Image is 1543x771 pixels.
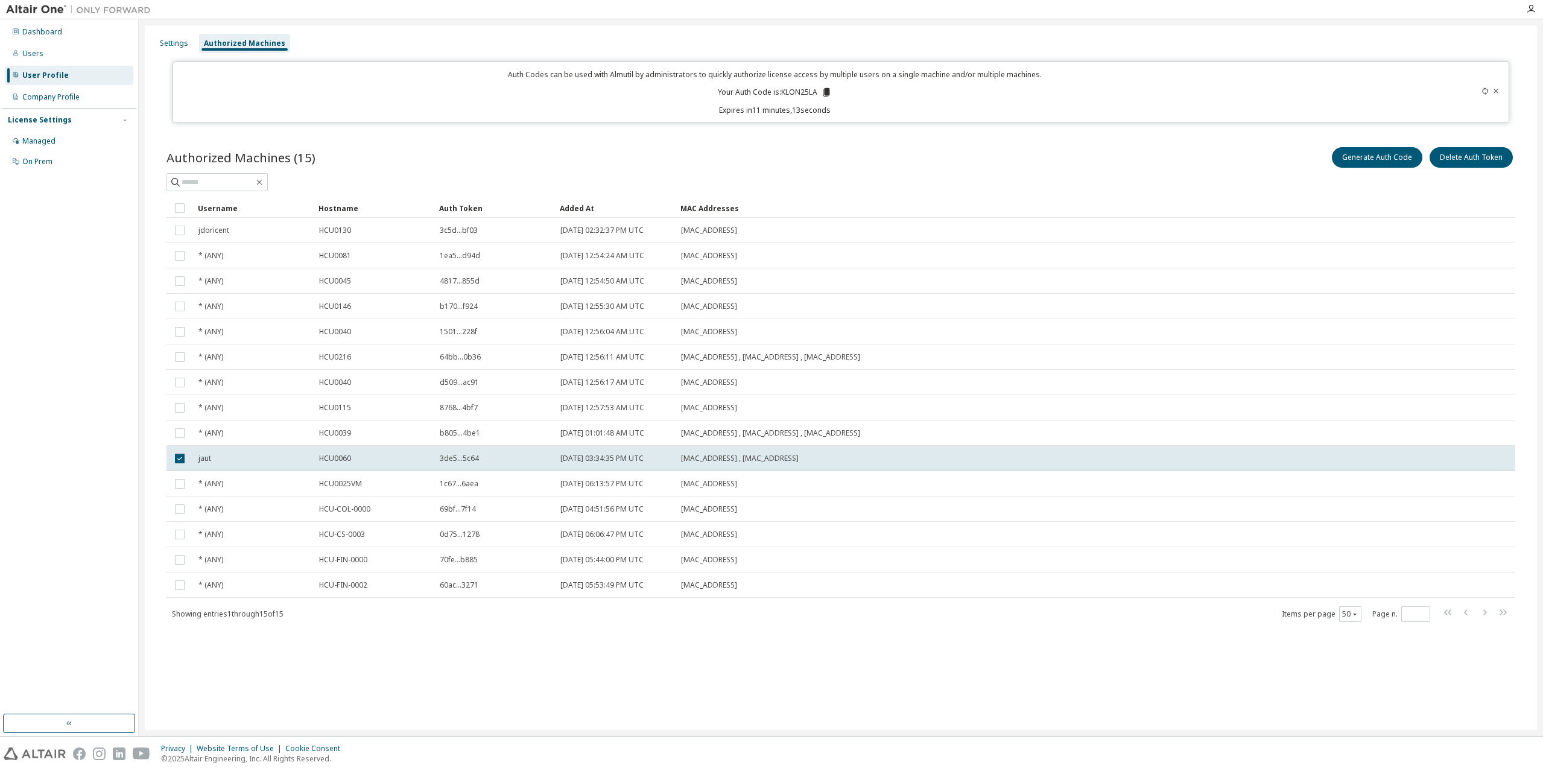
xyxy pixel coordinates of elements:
[198,378,223,387] span: * (ANY)
[22,157,52,167] div: On Prem
[198,276,223,286] span: * (ANY)
[560,403,644,413] span: [DATE] 12:57:53 AM UTC
[560,327,644,337] span: [DATE] 12:56:04 AM UTC
[319,555,367,565] span: HCU-FIN-0000
[319,352,351,362] span: HCU0216
[560,276,644,286] span: [DATE] 12:54:50 AM UTC
[198,454,211,463] span: jaut
[198,226,229,235] span: jdoricent
[172,609,284,619] span: Showing entries 1 through 15 of 15
[560,378,644,387] span: [DATE] 12:56:17 AM UTC
[198,198,309,218] div: Username
[440,580,478,590] span: 60ac...3271
[22,49,43,59] div: Users
[319,302,351,311] span: HCU0146
[166,149,315,166] span: Authorized Machines (15)
[161,754,347,764] p: © 2025 Altair Engineering, Inc. All Rights Reserved.
[180,105,1369,115] p: Expires in 11 minutes, 13 seconds
[560,504,644,514] span: [DATE] 04:51:56 PM UTC
[319,504,370,514] span: HCU-COL-0000
[319,403,351,413] span: HCU0115
[681,302,737,311] span: [MAC_ADDRESS]
[22,71,69,80] div: User Profile
[113,747,125,760] img: linkedin.svg
[560,454,644,463] span: [DATE] 03:34:35 PM UTC
[180,69,1369,80] p: Auth Codes can be used with Almutil by administrators to quickly authorize license access by mult...
[285,744,347,754] div: Cookie Consent
[319,251,351,261] span: HCU0081
[198,428,223,438] span: * (ANY)
[161,744,197,754] div: Privacy
[198,555,223,565] span: * (ANY)
[681,555,737,565] span: [MAC_ADDRESS]
[198,504,223,514] span: * (ANY)
[681,530,737,539] span: [MAC_ADDRESS]
[560,555,644,565] span: [DATE] 05:44:00 PM UTC
[198,327,223,337] span: * (ANY)
[22,92,80,102] div: Company Profile
[440,352,481,362] span: 64bb...0b36
[319,454,351,463] span: HCU0060
[681,352,860,362] span: [MAC_ADDRESS] , [MAC_ADDRESS] , [MAC_ADDRESS]
[681,580,737,590] span: [MAC_ADDRESS]
[440,555,478,565] span: 70fe...b885
[198,403,223,413] span: * (ANY)
[440,428,480,438] span: b805...4be1
[440,454,479,463] span: 3de5...5c64
[198,251,223,261] span: * (ANY)
[681,251,737,261] span: [MAC_ADDRESS]
[440,226,478,235] span: 3c5d...bf03
[680,198,1389,218] div: MAC Addresses
[440,530,480,539] span: 0d75...1278
[439,198,550,218] div: Auth Token
[198,302,223,311] span: * (ANY)
[681,226,737,235] span: [MAC_ADDRESS]
[198,479,223,489] span: * (ANY)
[1282,606,1361,622] span: Items per page
[1332,147,1422,168] button: Generate Auth Code
[440,251,480,261] span: 1ea5...d94d
[1430,147,1513,168] button: Delete Auth Token
[204,39,285,48] div: Authorized Machines
[560,198,671,218] div: Added At
[440,276,480,286] span: 4817...855d
[198,530,223,539] span: * (ANY)
[681,378,737,387] span: [MAC_ADDRESS]
[319,276,351,286] span: HCU0045
[22,27,62,37] div: Dashboard
[4,747,66,760] img: altair_logo.svg
[681,454,799,463] span: [MAC_ADDRESS] , [MAC_ADDRESS]
[319,378,351,387] span: HCU0040
[319,428,351,438] span: HCU0039
[1342,609,1358,619] button: 50
[440,378,479,387] span: d509...ac91
[160,39,188,48] div: Settings
[197,744,285,754] div: Website Terms of Use
[560,530,644,539] span: [DATE] 06:06:47 PM UTC
[319,580,367,590] span: HCU-FIN-0002
[440,504,476,514] span: 69bf...7f14
[681,428,860,438] span: [MAC_ADDRESS] , [MAC_ADDRESS] , [MAC_ADDRESS]
[440,302,478,311] span: b170...f924
[318,198,429,218] div: Hostname
[440,403,478,413] span: 8768...4bf7
[73,747,86,760] img: facebook.svg
[93,747,106,760] img: instagram.svg
[319,479,362,489] span: HCU0025VM
[681,479,737,489] span: [MAC_ADDRESS]
[681,276,737,286] span: [MAC_ADDRESS]
[681,327,737,337] span: [MAC_ADDRESS]
[22,136,55,146] div: Managed
[198,580,223,590] span: * (ANY)
[560,302,644,311] span: [DATE] 12:55:30 AM UTC
[6,4,157,16] img: Altair One
[560,428,644,438] span: [DATE] 01:01:48 AM UTC
[718,87,832,98] p: Your Auth Code is: KLON25LA
[133,747,150,760] img: youtube.svg
[198,352,223,362] span: * (ANY)
[681,403,737,413] span: [MAC_ADDRESS]
[319,327,351,337] span: HCU0040
[560,352,644,362] span: [DATE] 12:56:11 AM UTC
[319,226,351,235] span: HCU0130
[560,479,644,489] span: [DATE] 06:13:57 PM UTC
